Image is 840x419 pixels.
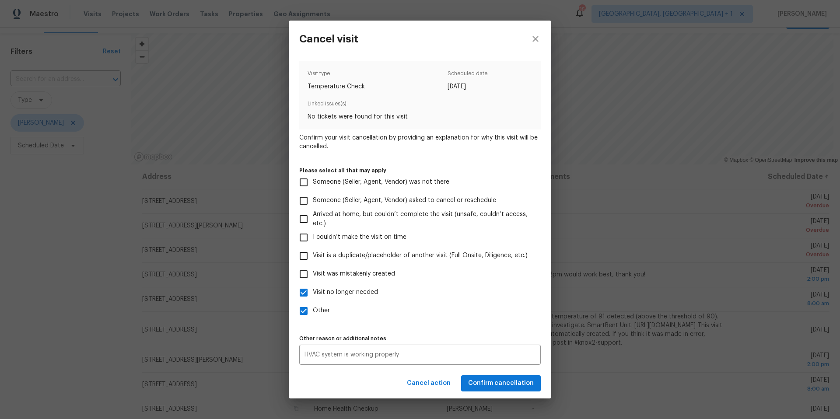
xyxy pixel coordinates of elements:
[313,288,378,297] span: Visit no longer needed
[299,336,541,341] label: Other reason or additional notes
[448,69,487,82] span: Scheduled date
[308,82,365,91] span: Temperature Check
[461,375,541,391] button: Confirm cancellation
[299,133,541,151] span: Confirm your visit cancellation by providing an explanation for why this visit will be cancelled.
[313,306,330,315] span: Other
[299,168,541,173] label: Please select all that may apply
[520,21,551,57] button: close
[308,112,532,121] span: No tickets were found for this visit
[308,69,365,82] span: Visit type
[313,196,496,205] span: Someone (Seller, Agent, Vendor) asked to cancel or reschedule
[313,233,406,242] span: I couldn’t make the visit on time
[407,378,451,389] span: Cancel action
[313,251,528,260] span: Visit is a duplicate/placeholder of another visit (Full Onsite, Diligence, etc.)
[313,269,395,279] span: Visit was mistakenly created
[468,378,534,389] span: Confirm cancellation
[403,375,454,391] button: Cancel action
[308,99,532,112] span: Linked issues(s)
[313,178,449,187] span: Someone (Seller, Agent, Vendor) was not there
[313,210,534,228] span: Arrived at home, but couldn’t complete the visit (unsafe, couldn’t access, etc.)
[299,33,358,45] h3: Cancel visit
[448,82,487,91] span: [DATE]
